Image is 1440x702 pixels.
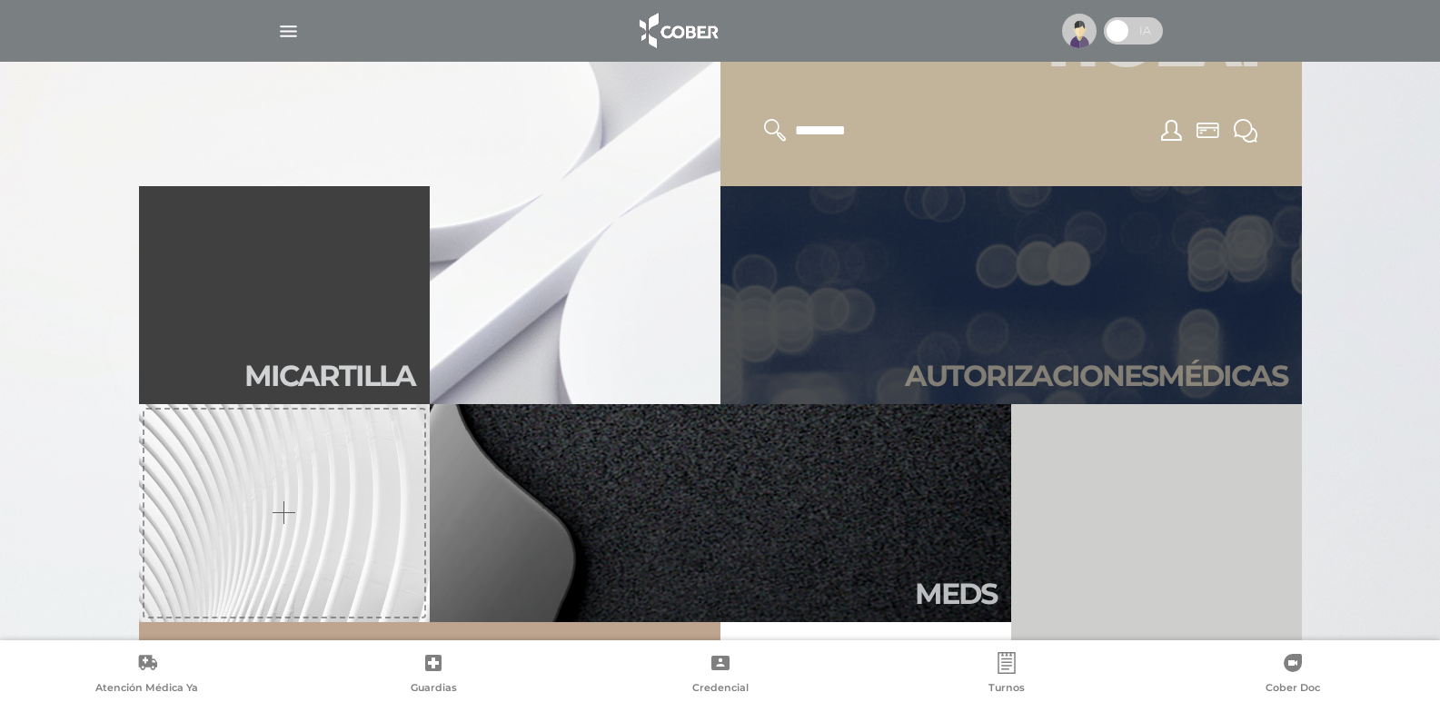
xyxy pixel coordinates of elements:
a: Autorizacionesmédicas [720,186,1302,404]
span: Credencial [692,681,749,697]
a: Credencial [577,652,863,698]
span: Turnos [988,681,1025,697]
h2: Meds [915,577,997,611]
a: Guardias [290,652,576,698]
img: logo_cober_home-white.png [630,9,725,53]
img: Cober_menu-lines-white.svg [277,20,300,43]
a: Cober Doc [1150,652,1436,698]
span: Atención Médica Ya [95,681,198,697]
span: Cober Doc [1266,681,1320,697]
img: profile-placeholder.svg [1062,14,1097,48]
h2: Mi car tilla [244,359,415,393]
span: Guardias [411,681,457,697]
a: Meds [430,404,1011,622]
h2: Autori zaciones médicas [905,359,1287,393]
a: Turnos [863,652,1149,698]
a: Atención Médica Ya [4,652,290,698]
a: Micartilla [139,186,430,404]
